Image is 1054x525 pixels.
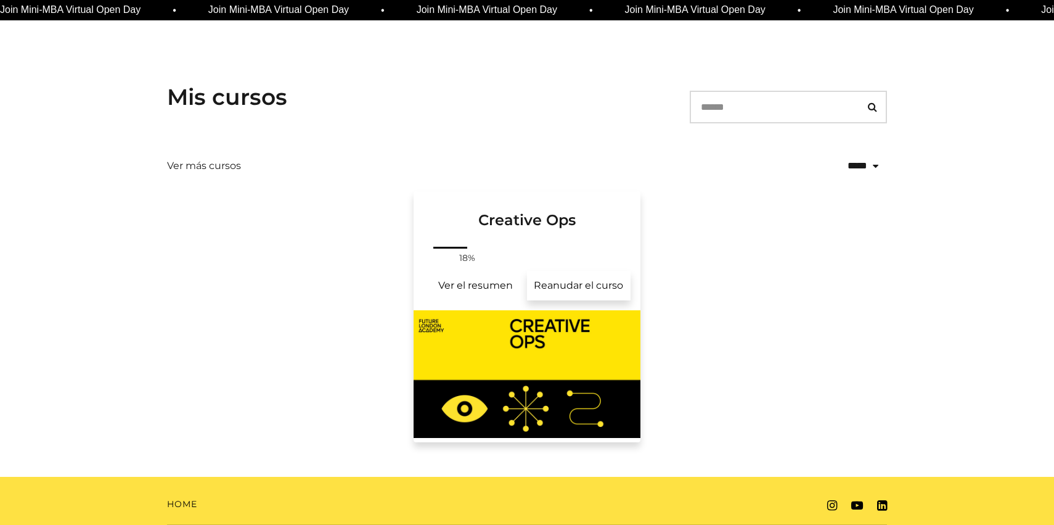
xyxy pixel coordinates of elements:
[380,3,384,18] span: •
[527,271,631,300] a: Creative Ops: Reanudar el curso
[804,150,887,182] select: status
[428,191,626,229] h3: Creative Ops
[414,191,640,244] a: Creative Ops
[167,159,241,173] a: Ver más cursos
[797,3,801,18] span: •
[1005,3,1009,18] span: •
[589,3,592,18] span: •
[452,252,482,265] span: 18%
[423,271,527,300] a: Creative Ops: Ver el resumen
[167,498,197,511] a: Home
[172,3,176,18] span: •
[167,84,287,110] h3: Mis cursos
